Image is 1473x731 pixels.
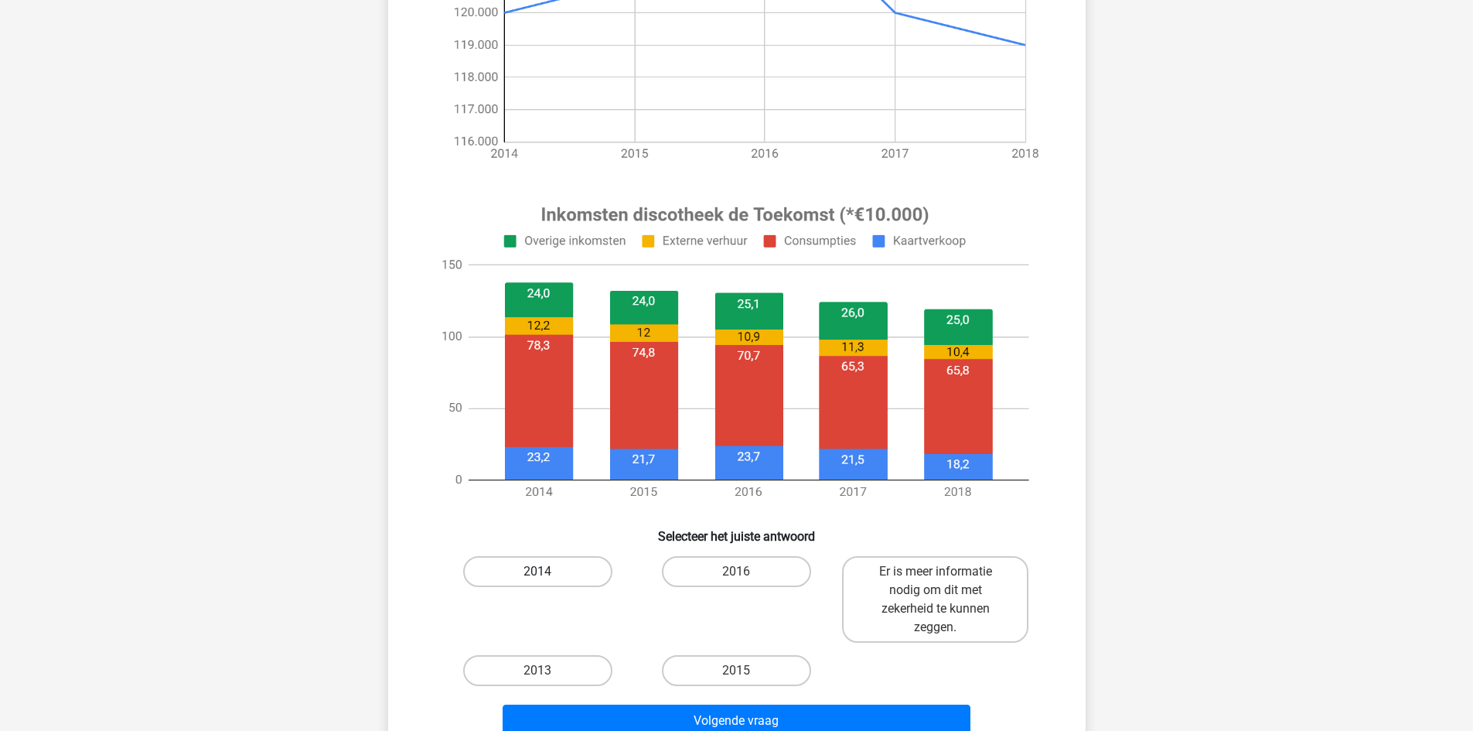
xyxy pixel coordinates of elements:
[463,655,612,686] label: 2013
[662,655,811,686] label: 2015
[662,556,811,587] label: 2016
[842,556,1028,643] label: Er is meer informatie nodig om dit met zekerheid te kunnen zeggen.
[413,517,1061,544] h6: Selecteer het juiste antwoord
[463,556,612,587] label: 2014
